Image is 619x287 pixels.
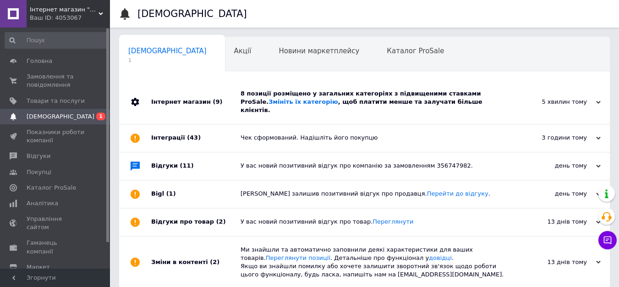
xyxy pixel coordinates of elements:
div: Ваш ID: 4053067 [30,14,110,22]
span: Замовлення та повідомлення [27,73,85,89]
div: Bigl [151,180,241,208]
a: Переглянути позиції [266,254,330,261]
button: Чат з покупцем [598,231,617,249]
span: (1) [166,190,176,197]
span: Каталог ProSale [27,184,76,192]
span: Покупці [27,168,51,176]
div: Інтернет магазин [151,80,241,124]
div: У вас новий позитивний відгук про компанію за замовленням 356747982. [241,162,509,170]
input: Пошук [5,32,108,49]
span: (43) [187,134,201,141]
div: день тому [509,190,601,198]
div: 5 хвилин тому [509,98,601,106]
span: (2) [216,218,226,225]
span: 1 [96,113,105,120]
div: день тому [509,162,601,170]
span: 1 [128,57,207,64]
span: Інтернет магазин "Smart Shop" [30,6,99,14]
div: 3 години тому [509,134,601,142]
div: Відгуки [151,152,241,180]
div: Чек сформований. Надішліть його покупцю [241,134,509,142]
span: Акції [234,47,252,55]
span: [DEMOGRAPHIC_DATA] [27,113,94,121]
span: (11) [180,162,194,169]
div: 13 днів тому [509,218,601,226]
a: Перейти до відгуку [427,190,488,197]
div: Відгуки про товар [151,208,241,236]
div: 8 позиції розміщено у загальних категоріях з підвищеними ставками ProSale. , щоб платити менше та... [241,90,509,115]
a: довідці [429,254,452,261]
a: Переглянути [372,218,413,225]
span: Відгуки [27,152,50,160]
div: [PERSON_NAME] залишив позитивний відгук про продавця. . [241,190,509,198]
span: Новини маркетплейсу [279,47,359,55]
span: Каталог ProSale [387,47,444,55]
span: Товари та послуги [27,97,85,105]
a: Змініть їх категорію [268,98,338,105]
span: Аналітика [27,199,58,208]
div: Інтеграції [151,124,241,152]
div: Ми знайшли та автоматично заповнили деякі характеристики для ваших товарів. . Детальніше про функ... [241,246,509,279]
span: (9) [213,98,222,105]
h1: [DEMOGRAPHIC_DATA] [137,8,247,19]
div: У вас новий позитивний відгук про товар. [241,218,509,226]
div: 13 днів тому [509,258,601,266]
span: [DEMOGRAPHIC_DATA] [128,47,207,55]
span: Управління сайтом [27,215,85,231]
span: Головна [27,57,52,65]
span: (2) [210,259,219,265]
span: Маркет [27,263,50,271]
span: Гаманець компанії [27,239,85,255]
span: Показники роботи компанії [27,128,85,145]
